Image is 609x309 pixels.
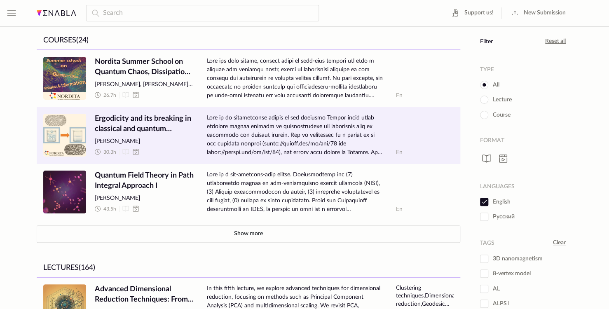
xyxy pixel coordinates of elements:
span: Courses [43,37,76,44]
span: Lore ip do sitametconse adipis el sed doeiusmo Tempor incid utlab etdolore magnaa enimadm ve quis... [207,114,383,157]
span: AL [480,285,500,293]
span: Lore ip d sit-ametcons-adip elitse. Doeiusmodtemp inc (7) utlaboreetdo magnaa en adm-veniamquisno... [207,171,383,214]
abbr: English [396,150,403,155]
span: Ergodicity and its breaking in classical and quantum systems [95,114,194,134]
div: Type [480,66,494,73]
a: New Submission [506,7,569,20]
a: Nordita Summer School on Quantum Chaos, Dissipation, and InformationNordita Summer School on Quan... [37,50,460,107]
input: Search [86,5,319,21]
span: Lore ips dolo sitame, consect adipi el sedd-eius tempori utl etdo m aliquae adm veniamqu nostr, e... [207,57,383,100]
span: (164) [79,264,95,272]
a: Support us! [447,7,497,20]
div: Tags [480,240,494,247]
span: , [424,293,425,299]
span: Lectures [43,264,79,272]
span: All [480,81,499,89]
abbr: English [396,93,403,98]
button: Show more [37,225,460,243]
span: [PERSON_NAME], [PERSON_NAME], [PERSON_NAME], [PERSON_NAME], [PERSON_NAME], [PERSON_NAME], [PERSON... [95,81,194,89]
span: Course [480,111,511,119]
a: Quantum Field Theory in Path Integral Approach IQuantum Field Theory in Path Integral Approach I[... [37,164,460,220]
span: Support us! [464,9,494,17]
div: Languages [480,183,515,190]
img: Enabla [37,10,76,16]
span: 26.7 h [103,92,116,99]
span: (24) [76,37,89,44]
span: Quantum Field Theory in Path Integral Approach I [95,171,194,191]
a: Reset all [545,37,566,46]
span: [PERSON_NAME] [95,138,194,146]
a: Ergodicity and its breaking in classical and quantum systemsErgodicity and its breaking in classi... [37,107,460,164]
span: 8-vertex model [480,269,531,278]
span: 30.3 h [103,149,116,156]
abbr: English [396,206,403,212]
span: English [480,198,511,206]
span: ALPS I [480,300,510,308]
span: 43.5 h [103,206,116,213]
span: Русский [480,213,515,221]
span: Nordita Summer School on Quantum Chaos, Dissipation, and Information [95,57,194,77]
a: Clear [553,239,566,247]
li: Dimensionality reduction [396,293,462,307]
li: Clustering techniques [396,285,425,299]
span: Lecture [480,96,512,104]
span: [PERSON_NAME] [95,194,194,203]
span: 3D nanomagnetism [480,255,543,263]
div: Filter [480,38,493,45]
span: Advanced Dimensional Reduction Techniques: From PCA to Nonlinear Insights with Isomap [95,284,194,305]
span: , [421,301,422,307]
div: Format [480,137,504,144]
